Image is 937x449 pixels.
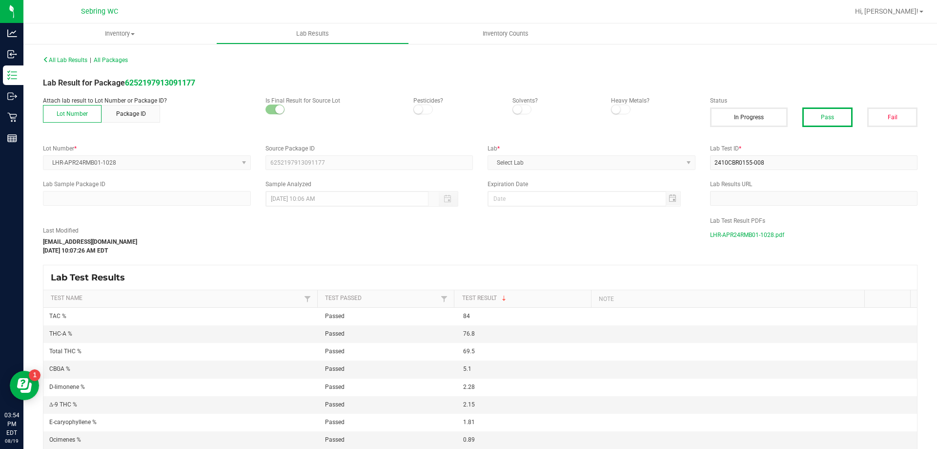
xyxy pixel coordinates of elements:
a: Test NameSortable [51,295,301,302]
span: Passed [325,313,345,320]
iframe: Resource center [10,371,39,400]
button: Pass [802,107,853,127]
span: Inventory [23,29,216,38]
span: LHR-APR24RMB01-1028.pdf [710,228,784,242]
span: Total THC % [49,348,81,355]
span: All Lab Results [43,57,87,64]
a: Inventory Counts [409,23,602,44]
label: Expiration Date [488,180,695,189]
button: Lot Number [43,105,102,123]
span: 1.81 [463,419,475,426]
inline-svg: Retail [7,112,17,122]
p: Is Final Result for Source Lot [265,96,399,105]
p: Solvents? [512,96,596,105]
span: D-limonene % [49,384,85,390]
strong: [DATE] 10:07:26 AM EDT [43,247,108,254]
label: Source Package ID [265,144,473,153]
th: Note [591,290,865,308]
label: Lab Sample Package ID [43,180,251,189]
label: Status [710,96,918,105]
span: 2.28 [463,384,475,390]
span: Inventory Counts [469,29,542,38]
span: Lab Result for Package [43,78,195,87]
label: Last Modified [43,226,195,235]
span: Ocimenes % [49,436,81,443]
span: CBGA % [49,365,70,372]
span: Sebring WC [81,7,118,16]
label: Lab Results URL [710,180,918,189]
strong: [EMAIL_ADDRESS][DOMAIN_NAME] [43,238,137,245]
span: 69.5 [463,348,475,355]
button: Fail [867,107,917,127]
p: Pesticides? [413,96,497,105]
inline-svg: Analytics [7,28,17,38]
p: Attach lab result to Lot Number or Package ID? [43,96,251,105]
label: Lab Test Result PDFs [710,216,918,225]
span: Lab Test Results [51,272,132,283]
label: Lot Number [43,144,251,153]
span: | [90,57,91,64]
button: Package ID [102,105,160,123]
p: 03:54 PM EDT [4,411,19,437]
label: Lab [488,144,695,153]
a: Filter [302,293,313,305]
label: Lab Test ID [710,144,918,153]
span: E-caryophyllene % [49,419,97,426]
span: All Packages [94,57,128,64]
inline-svg: Inbound [7,49,17,59]
span: 76.8 [463,330,475,337]
span: Passed [325,401,345,408]
inline-svg: Outbound [7,91,17,101]
span: Passed [325,419,345,426]
inline-svg: Reports [7,133,17,143]
span: 84 [463,313,470,320]
iframe: Resource center unread badge [29,369,41,381]
span: 0.89 [463,436,475,443]
label: Sample Analyzed [265,180,473,189]
span: Passed [325,436,345,443]
span: Passed [325,365,345,372]
span: Δ-9 THC % [49,401,77,408]
a: Filter [438,293,450,305]
span: 2.15 [463,401,475,408]
a: Inventory [23,23,216,44]
span: Lab Results [283,29,342,38]
a: Lab Results [216,23,409,44]
a: Test ResultSortable [462,295,588,302]
span: Hi, [PERSON_NAME]! [855,7,918,15]
span: THC-A % [49,330,72,337]
span: Passed [325,348,345,355]
span: Sortable [500,295,508,302]
span: Passed [325,330,345,337]
a: Test PassedSortable [325,295,438,302]
p: Heavy Metals? [611,96,695,105]
a: 6252197913091177 [125,78,195,87]
button: In Progress [710,107,788,127]
span: Passed [325,384,345,390]
span: 5.1 [463,365,471,372]
inline-svg: Inventory [7,70,17,80]
p: 08/19 [4,437,19,445]
span: TAC % [49,313,66,320]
